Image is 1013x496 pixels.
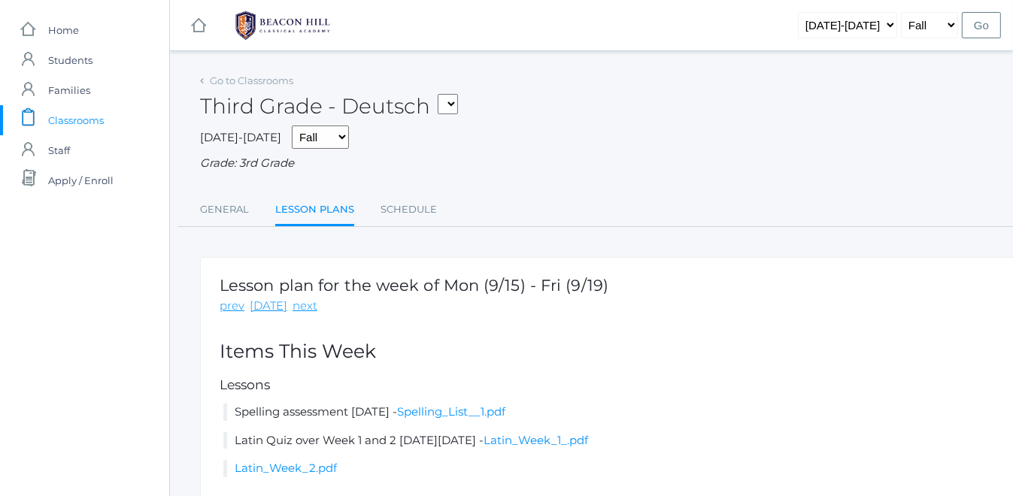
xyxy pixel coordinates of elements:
[275,195,354,227] a: Lesson Plans
[210,74,293,86] a: Go to Classrooms
[200,95,458,118] h2: Third Grade - Deutsch
[48,45,93,75] span: Students
[220,298,244,315] a: prev
[250,298,287,315] a: [DATE]
[220,277,608,294] h1: Lesson plan for the week of Mon (9/15) - Fri (9/19)
[397,404,505,419] a: Spelling_List__1.pdf
[48,15,79,45] span: Home
[381,195,437,225] a: Schedule
[484,433,588,447] a: Latin_Week_1_.pdf
[962,12,1001,38] input: Go
[200,130,281,144] span: [DATE]-[DATE]
[235,461,337,475] a: Latin_Week_2.pdf
[200,195,249,225] a: General
[226,7,339,44] img: BHCALogos-05-308ed15e86a5a0abce9b8dd61676a3503ac9727e845dece92d48e8588c001991.png
[293,298,317,315] a: next
[48,75,90,105] span: Families
[48,105,104,135] span: Classrooms
[48,135,70,165] span: Staff
[48,165,114,195] span: Apply / Enroll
